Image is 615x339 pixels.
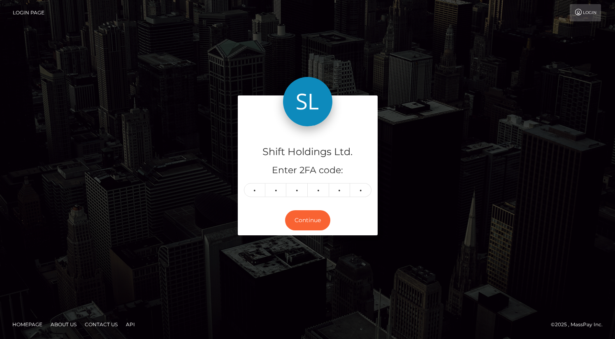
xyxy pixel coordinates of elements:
a: Login [570,4,601,21]
a: Homepage [9,318,46,331]
a: API [123,318,138,331]
div: © 2025 , MassPay Inc. [551,320,609,329]
img: Shift Holdings Ltd. [283,77,332,126]
h4: Shift Holdings Ltd. [244,145,371,159]
a: Contact Us [81,318,121,331]
button: Continue [285,210,330,230]
h5: Enter 2FA code: [244,164,371,177]
a: About Us [47,318,80,331]
a: Login Page [13,4,44,21]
